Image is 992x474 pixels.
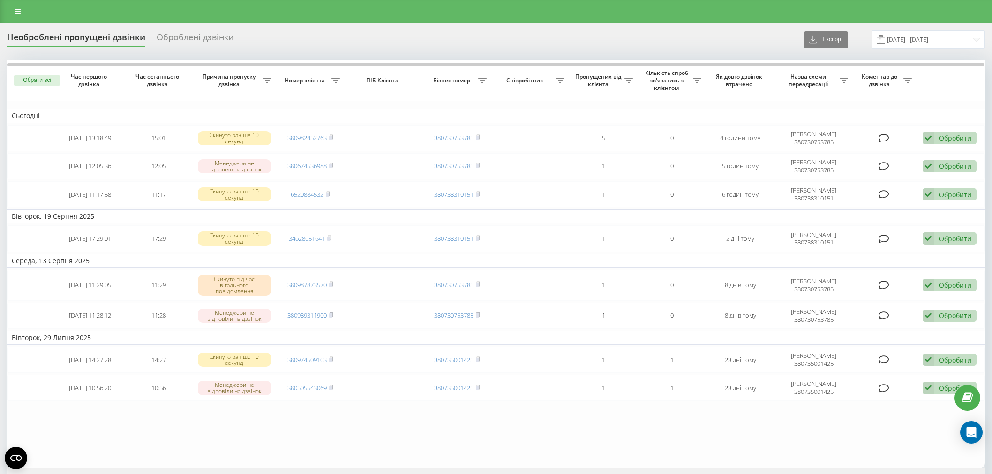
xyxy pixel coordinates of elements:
div: Скинуто раніше 10 секунд [198,353,271,367]
div: Оброблені дзвінки [157,32,233,47]
a: 380982452763 [287,133,327,142]
span: Як довго дзвінок втрачено [714,73,767,88]
td: 1 [638,347,706,373]
span: Номер клієнта [281,77,331,84]
td: 17:29 [124,225,193,252]
a: 380989311900 [287,311,327,319]
td: 0 [638,125,706,151]
td: [DATE] 12:05:36 [56,153,124,179]
div: Скинуто раніше 10 секунд [198,131,271,145]
div: Скинуто раніше 10 секунд [198,187,271,201]
span: Бізнес номер [428,77,478,84]
td: [PERSON_NAME] 380735001425 [774,347,853,373]
a: 380730753785 [434,281,473,289]
div: Менеджери не відповіли на дзвінок [198,309,271,323]
div: Скинуто раніше 10 секунд [198,231,271,245]
a: 380730753785 [434,133,473,142]
div: Обробити [939,133,971,142]
td: 0 [638,181,706,207]
td: [PERSON_NAME] 380730753785 [774,153,853,179]
div: Менеджери не відповіли на дзвінок [198,381,271,395]
td: [DATE] 11:28:12 [56,303,124,329]
td: Сьогодні [7,109,985,123]
td: [DATE] 13:18:49 [56,125,124,151]
a: 380735001425 [434,355,473,364]
div: Обробити [939,162,971,170]
td: [PERSON_NAME] 380735001425 [774,375,853,401]
div: Обробити [939,384,971,393]
td: 0 [638,270,706,301]
span: Назва схеми переадресації [779,73,840,88]
a: 380505543069 [287,384,327,392]
td: 5 годин тому [706,153,774,179]
span: Пропущених від клієнта [574,73,624,88]
td: 23 дні тому [706,347,774,373]
td: [DATE] 14:27:28 [56,347,124,373]
td: [DATE] 11:17:58 [56,181,124,207]
td: 5 [569,125,638,151]
td: Вівторок, 19 Серпня 2025 [7,209,985,223]
td: 12:05 [124,153,193,179]
button: Open CMP widget [5,447,27,469]
td: 0 [638,303,706,329]
td: 14:27 [124,347,193,373]
td: 6 годин тому [706,181,774,207]
td: 1 [569,347,638,373]
span: Кількість спроб зв'язатись з клієнтом [642,69,693,91]
td: [PERSON_NAME] 380730753785 [774,125,853,151]
td: Середа, 13 Серпня 2025 [7,254,985,268]
td: 1 [569,270,638,301]
td: 2 дні тому [706,225,774,252]
span: Коментар до дзвінка [857,73,903,88]
td: 23 дні тому [706,375,774,401]
div: Обробити [939,281,971,289]
a: 380974509103 [287,355,327,364]
span: Співробітник [496,77,556,84]
td: 11:28 [124,303,193,329]
td: 10:56 [124,375,193,401]
div: Менеджери не відповіли на дзвінок [198,159,271,173]
td: 8 днів тому [706,270,774,301]
td: 1 [638,375,706,401]
span: Причина пропуску дзвінка [197,73,263,88]
td: [PERSON_NAME] 380730753785 [774,270,853,301]
span: Час першого дзвінка [64,73,117,88]
td: Вівторок, 29 Липня 2025 [7,331,985,345]
a: 380987873570 [287,281,327,289]
div: Обробити [939,234,971,243]
a: 6520884532 [291,190,323,199]
td: 11:17 [124,181,193,207]
td: 0 [638,153,706,179]
td: 1 [569,153,638,179]
td: 4 години тому [706,125,774,151]
a: 380674536988 [287,162,327,170]
a: 380730753785 [434,311,473,319]
div: Open Intercom Messenger [960,421,983,444]
div: Обробити [939,190,971,199]
td: 1 [569,303,638,329]
button: Обрати всі [14,75,60,86]
span: ПІБ Клієнта [353,77,414,84]
div: Скинуто під час вітального повідомлення [198,275,271,296]
td: [DATE] 11:29:05 [56,270,124,301]
td: [PERSON_NAME] 380738310151 [774,181,853,207]
a: 380735001425 [434,384,473,392]
div: Обробити [939,311,971,320]
td: 15:01 [124,125,193,151]
div: Необроблені пропущені дзвінки [7,32,145,47]
td: 1 [569,225,638,252]
td: [DATE] 10:56:20 [56,375,124,401]
td: 1 [569,375,638,401]
td: [PERSON_NAME] 380738310151 [774,225,853,252]
a: 380738310151 [434,234,473,243]
span: Час останнього дзвінка [132,73,185,88]
div: Обробити [939,355,971,364]
td: [DATE] 17:29:01 [56,225,124,252]
a: 34628651641 [289,234,325,243]
td: 8 днів тому [706,303,774,329]
a: 380730753785 [434,162,473,170]
a: 380738310151 [434,190,473,199]
td: 1 [569,181,638,207]
td: 11:29 [124,270,193,301]
td: [PERSON_NAME] 380730753785 [774,303,853,329]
